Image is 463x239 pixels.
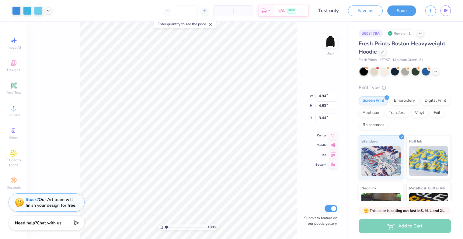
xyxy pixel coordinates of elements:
span: This color is . [364,208,445,213]
span: Chat with us. [37,220,62,226]
button: Save [387,5,416,16]
img: Neon Ink [361,193,401,223]
input: Untitled Design [314,5,343,17]
span: FREE [288,9,295,13]
a: JE [440,5,451,16]
span: Upload [8,113,20,118]
div: Our Art team will finish your design for free. [26,197,76,208]
span: Standard [361,138,378,144]
span: # FP87 [380,58,390,63]
div: Revision 1 [386,30,414,37]
span: Puff Ink [409,138,422,144]
label: Submit to feature on our public gallery. [301,215,337,226]
div: Back [326,51,334,56]
div: Embroidery [390,96,419,105]
strong: selling out fast in S, M, L and XL [391,208,444,213]
span: Decorate [6,185,21,190]
span: N/A [277,8,285,14]
div: Rhinestones [359,121,388,130]
span: Top [315,153,326,157]
div: Enter quantity to see the price. [154,20,216,28]
div: Screen Print [359,96,388,105]
span: Metallic & Glitter Ink [409,185,445,191]
span: Neon Ink [361,185,376,191]
span: Greek [9,135,19,140]
span: – – [237,8,249,14]
span: Center [315,133,326,138]
span: Fresh Prints Boston Heavyweight Hoodie [359,40,445,55]
span: Minimum Order: 12 + [393,58,423,63]
strong: Stuck? [26,197,39,202]
div: Foil [430,108,444,118]
div: Vinyl [411,108,428,118]
div: Print Type [359,84,451,91]
span: JE [444,7,448,14]
span: 🫣 [364,208,369,214]
img: Back [324,35,336,47]
div: Transfers [385,108,409,118]
span: Image AI [7,45,21,50]
span: 100 % [207,224,217,230]
strong: Need help? [15,220,37,226]
img: Standard [361,146,401,176]
span: Fresh Prints [359,58,377,63]
div: # 505478A [359,30,383,37]
span: Add Text [6,90,21,95]
span: Designs [7,68,20,72]
span: Clipart & logos [3,158,24,167]
span: – – [218,8,230,14]
div: Digital Print [421,96,450,105]
input: – – [174,5,198,16]
div: Applique [359,108,383,118]
span: Bottom [315,163,326,167]
span: Middle [315,143,326,147]
button: Save as [348,5,383,16]
img: Puff Ink [409,146,448,176]
img: Metallic & Glitter Ink [409,193,448,223]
